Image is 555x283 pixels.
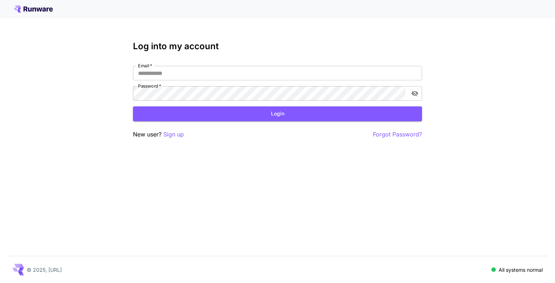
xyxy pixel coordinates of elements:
p: All systems normal [499,266,543,274]
button: toggle password visibility [408,87,421,100]
label: Email [138,63,152,69]
button: Login [133,106,422,121]
h3: Log into my account [133,41,422,51]
button: Sign up [163,130,184,139]
p: © 2025, [URL] [27,266,62,274]
p: New user? [133,130,184,139]
label: Password [138,83,161,89]
button: Forgot Password? [373,130,422,139]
